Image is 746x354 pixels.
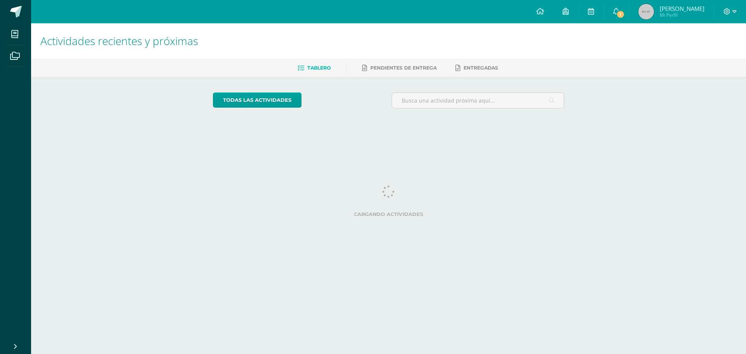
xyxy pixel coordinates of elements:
a: Entregadas [455,62,498,74]
span: Actividades recientes y próximas [40,33,198,48]
span: Entregadas [464,65,498,71]
span: 1 [616,10,625,19]
a: Pendientes de entrega [362,62,437,74]
a: Tablero [298,62,331,74]
input: Busca una actividad próxima aquí... [392,93,564,108]
span: Mi Perfil [660,12,704,18]
span: Pendientes de entrega [370,65,437,71]
a: todas las Actividades [213,92,302,108]
span: Tablero [307,65,331,71]
label: Cargando actividades [213,211,565,217]
img: 45x45 [638,4,654,19]
span: [PERSON_NAME] [660,5,704,12]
